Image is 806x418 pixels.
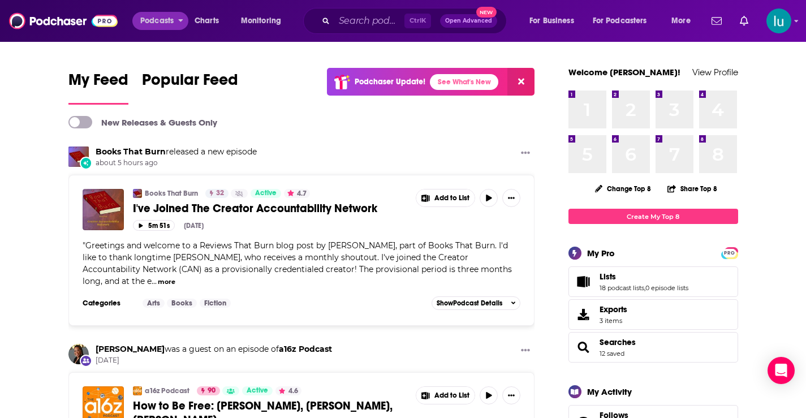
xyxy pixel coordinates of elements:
[572,339,595,355] a: Searches
[430,74,498,90] a: See What's New
[152,276,157,286] span: ...
[142,70,238,96] span: Popular Feed
[404,14,431,28] span: Ctrl K
[671,13,691,29] span: More
[133,220,175,231] button: 5m 51s
[434,391,469,400] span: Add to List
[667,178,718,200] button: Share Top 8
[600,317,627,325] span: 3 items
[83,240,512,286] span: Greetings and welcome to a Reviews That Burn blog post by [PERSON_NAME], part of Books That Burn....
[96,158,257,168] span: about 5 hours ago
[145,189,198,198] a: Books That Burn
[140,13,174,29] span: Podcasts
[96,344,165,354] a: Oprah Winfrey
[434,194,469,202] span: Add to List
[284,189,310,198] button: 4.7
[96,356,332,365] span: [DATE]
[502,386,520,404] button: Show More Button
[766,8,791,33] img: User Profile
[440,14,497,28] button: Open AdvancedNew
[334,12,404,30] input: Search podcasts, credits, & more...
[568,67,680,77] a: Welcome [PERSON_NAME]!
[600,272,688,282] a: Lists
[216,188,224,199] span: 32
[96,344,332,355] h3: was a guest on an episode of
[572,274,595,290] a: Lists
[83,189,124,230] img: I've Joined The Creator Accountability Network
[242,386,273,395] a: Active
[707,11,726,31] a: Show notifications dropdown
[200,299,231,308] a: Fiction
[644,284,645,292] span: ,
[416,189,475,206] button: Show More Button
[133,201,408,216] a: I've Joined The Creator Accountability Network
[142,70,238,105] a: Popular Feed
[83,299,133,308] h3: Categories
[197,386,220,395] a: 90
[205,189,229,198] a: 32
[241,13,281,29] span: Monitoring
[158,277,175,287] button: more
[68,146,89,167] a: Books That Burn
[723,248,736,257] a: PRO
[195,13,219,29] span: Charts
[572,307,595,322] span: Exports
[600,350,624,357] a: 12 saved
[255,188,277,199] span: Active
[600,304,627,314] span: Exports
[766,8,791,33] span: Logged in as lusodano
[133,189,142,198] img: Books That Burn
[568,299,738,330] a: Exports
[68,70,128,96] span: My Feed
[208,385,215,397] span: 90
[521,12,588,30] button: open menu
[143,299,165,308] a: Arts
[437,299,502,307] span: Show Podcast Details
[132,12,188,30] button: open menu
[735,11,753,31] a: Show notifications dropdown
[516,146,535,161] button: Show More Button
[600,337,636,347] a: Searches
[96,146,257,157] h3: released a new episode
[568,209,738,224] a: Create My Top 8
[445,18,492,24] span: Open Advanced
[723,249,736,257] span: PRO
[9,10,118,32] img: Podchaser - Follow, Share and Rate Podcasts
[279,344,332,354] a: a16z Podcast
[133,386,142,395] img: a16z Podcast
[145,386,189,395] a: a16z Podcast
[587,386,632,397] div: My Activity
[80,355,92,367] div: New Appearance
[416,387,475,404] button: Show More Button
[355,77,425,87] p: Podchaser Update!
[600,272,616,282] span: Lists
[588,182,658,196] button: Change Top 8
[568,332,738,363] span: Searches
[593,13,647,29] span: For Podcasters
[184,222,204,230] div: [DATE]
[314,8,518,34] div: Search podcasts, credits, & more...
[80,157,92,169] div: New Episode
[187,12,226,30] a: Charts
[600,284,644,292] a: 18 podcast lists
[247,385,268,397] span: Active
[133,201,377,216] span: I've Joined The Creator Accountability Network
[529,13,574,29] span: For Business
[167,299,197,308] a: Books
[585,12,663,30] button: open menu
[663,12,705,30] button: open menu
[568,266,738,297] span: Lists
[275,386,301,395] button: 4.6
[432,296,521,310] button: ShowPodcast Details
[516,344,535,358] button: Show More Button
[251,189,281,198] a: Active
[766,8,791,33] button: Show profile menu
[68,344,89,364] img: Oprah Winfrey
